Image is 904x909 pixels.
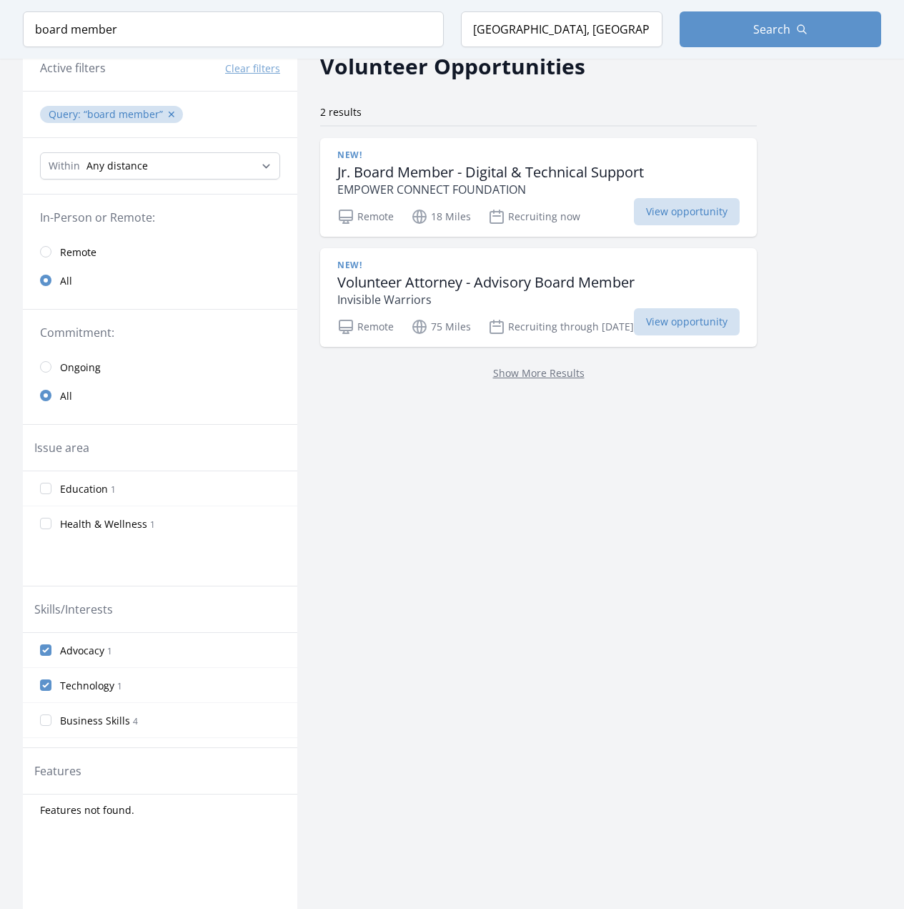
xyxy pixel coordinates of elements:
p: Invisible Warriors [337,291,635,308]
p: EMPOWER CONNECT FOUNDATION [337,181,644,198]
h3: Jr. Board Member - Digital & Technical Support [337,164,644,181]
span: 2 results [320,105,362,119]
button: Clear filters [225,62,280,76]
a: New! Volunteer Attorney - Advisory Board Member Invisible Warriors Remote 75 Miles Recruiting thr... [320,248,757,347]
h3: Active filters [40,59,106,77]
span: Advocacy [60,644,104,658]
input: Business Skills 4 [40,714,51,726]
span: New! [337,260,362,271]
legend: Features [34,762,81,780]
a: All [23,266,297,295]
span: Health & Wellness [60,517,147,531]
button: Search [680,11,881,47]
h2: Volunteer Opportunities [320,50,585,82]
h3: Volunteer Attorney - Advisory Board Member [337,274,635,291]
p: Recruiting now [488,208,580,225]
a: New! Jr. Board Member - Digital & Technical Support EMPOWER CONNECT FOUNDATION Remote 18 Miles Re... [320,138,757,237]
legend: In-Person or Remote: [40,209,280,226]
input: Location [461,11,662,47]
span: Business Skills [60,714,130,728]
span: Remote [60,245,96,260]
span: New! [337,149,362,161]
span: 1 [111,483,116,496]
a: All [23,381,297,410]
span: View opportunity [634,308,740,335]
legend: Skills/Interests [34,601,113,618]
span: Query : [49,107,84,121]
span: Ongoing [60,360,101,375]
span: All [60,389,72,403]
span: 1 [107,645,112,657]
a: Remote [23,237,297,266]
select: Search Radius [40,152,280,180]
span: 1 [150,519,155,531]
input: Keyword [23,11,444,47]
p: Remote [337,208,394,225]
span: Education [60,482,108,496]
span: 4 [133,715,138,727]
span: All [60,274,72,288]
a: Show More Results [493,366,585,380]
span: Technology [60,679,114,693]
span: Search [753,21,790,38]
p: Remote [337,318,394,335]
input: Technology 1 [40,679,51,691]
legend: Commitment: [40,324,280,341]
p: 75 Miles [411,318,471,335]
q: board member [84,107,163,121]
button: ✕ [167,107,176,122]
span: View opportunity [634,198,740,225]
a: Ongoing [23,353,297,381]
p: 18 Miles [411,208,471,225]
p: Recruiting through [DATE] [488,318,634,335]
input: Health & Wellness 1 [40,518,51,529]
span: 1 [117,680,122,692]
span: Features not found. [40,803,134,817]
input: Advocacy 1 [40,644,51,656]
legend: Issue area [34,439,89,456]
input: Education 1 [40,483,51,494]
